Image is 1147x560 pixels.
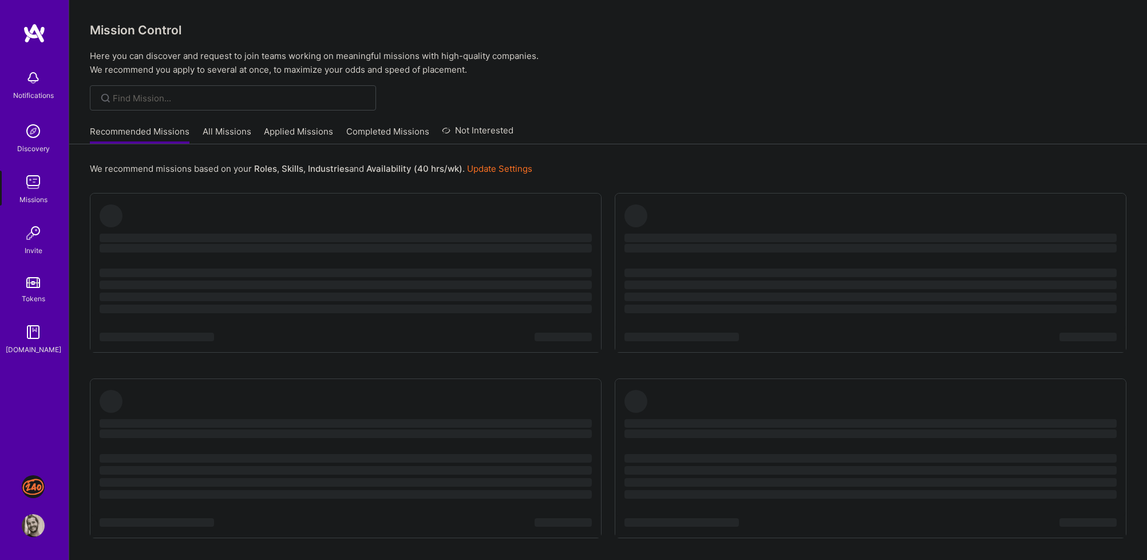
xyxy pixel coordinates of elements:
[99,92,112,105] i: icon SearchGrey
[22,321,45,344] img: guide book
[6,344,61,356] div: [DOMAIN_NAME]
[22,222,45,244] img: Invite
[25,244,42,257] div: Invite
[22,120,45,143] img: discovery
[467,163,532,174] a: Update Settings
[264,125,333,144] a: Applied Missions
[22,293,45,305] div: Tokens
[203,125,251,144] a: All Missions
[113,92,367,104] input: Find Mission...
[19,194,48,206] div: Missions
[13,89,54,101] div: Notifications
[442,124,513,144] a: Not Interested
[90,163,532,175] p: We recommend missions based on your , , and .
[346,125,429,144] a: Completed Missions
[22,171,45,194] img: teamwork
[22,66,45,89] img: bell
[19,475,48,498] a: J: 240 Tutoring - Jobs Section Redesign
[23,23,46,44] img: logo
[308,163,349,174] b: Industries
[22,475,45,498] img: J: 240 Tutoring - Jobs Section Redesign
[22,514,45,537] img: User Avatar
[254,163,277,174] b: Roles
[17,143,50,155] div: Discovery
[19,514,48,537] a: User Avatar
[90,49,1126,77] p: Here you can discover and request to join teams working on meaningful missions with high-quality ...
[366,163,462,174] b: Availability (40 hrs/wk)
[282,163,303,174] b: Skills
[90,125,189,144] a: Recommended Missions
[90,23,1126,37] h3: Mission Control
[26,277,40,288] img: tokens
